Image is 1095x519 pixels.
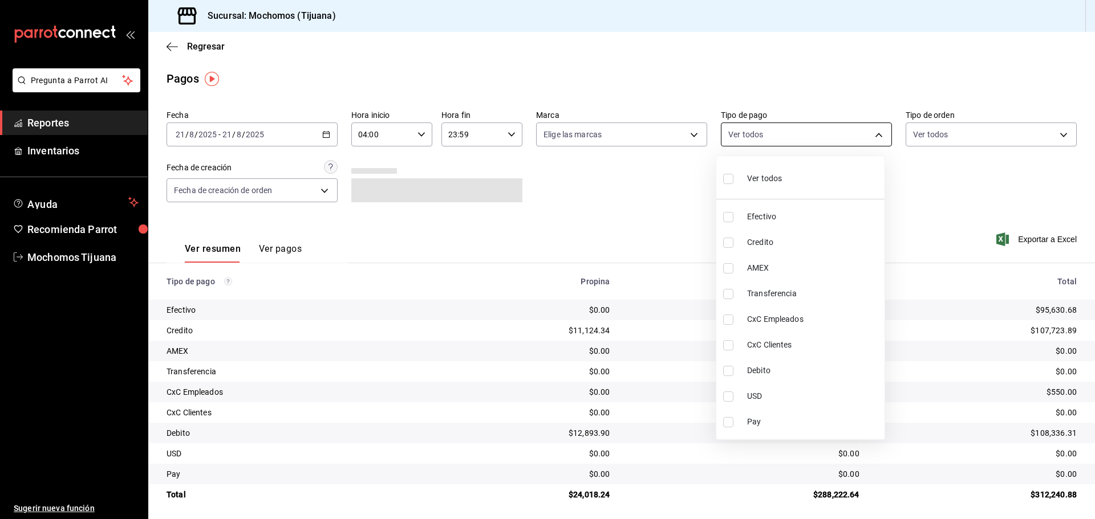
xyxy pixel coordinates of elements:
[747,365,880,377] span: Debito
[747,339,880,351] span: CxC Clientes
[747,416,880,428] span: Pay
[747,390,880,402] span: USD
[747,313,880,325] span: CxC Empleados
[747,288,880,300] span: Transferencia
[205,72,219,86] img: Tooltip marker
[747,236,880,248] span: Credito
[747,211,880,223] span: Efectivo
[747,262,880,274] span: AMEX
[747,173,782,185] span: Ver todos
